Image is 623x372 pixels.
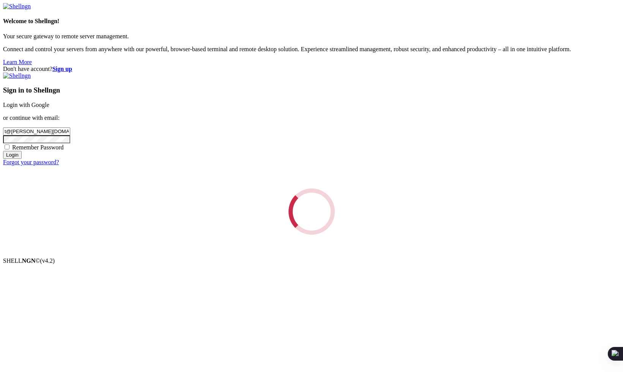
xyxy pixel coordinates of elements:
[3,257,55,264] span: SHELL ©
[3,18,620,25] h4: Welcome to Shellngn!
[52,66,72,72] a: Sign up
[3,66,620,72] div: Don't have account?
[3,59,32,65] a: Learn More
[22,257,36,264] b: NGN
[289,188,335,235] div: Loading...
[3,127,70,135] input: Email address
[3,33,620,40] p: Your secure gateway to remote server management.
[3,159,59,165] a: Forgot your password?
[3,86,620,94] h3: Sign in to Shellngn
[5,144,9,149] input: Remember Password
[3,3,31,10] img: Shellngn
[12,144,64,151] span: Remember Password
[3,72,31,79] img: Shellngn
[3,102,49,108] a: Login with Google
[3,115,620,121] p: or continue with email:
[3,46,620,53] p: Connect and control your servers from anywhere with our powerful, browser-based terminal and remo...
[40,257,55,264] span: 4.2.0
[3,151,22,159] input: Login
